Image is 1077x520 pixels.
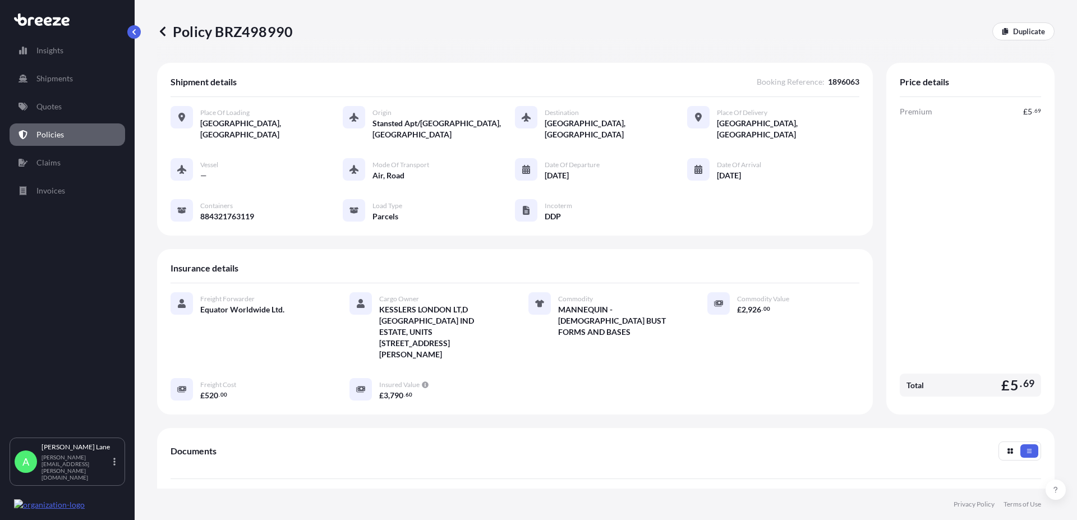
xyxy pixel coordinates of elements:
p: [PERSON_NAME] Lane [42,443,111,452]
span: 884321763119 [200,211,254,222]
p: Policy BRZ498990 [157,22,293,40]
span: [GEOGRAPHIC_DATA], [GEOGRAPHIC_DATA] [717,118,859,140]
span: , [388,392,390,399]
span: Date of Departure [545,160,600,169]
span: MANNEQUIN - [DEMOGRAPHIC_DATA] BUST FORMS AND BASES [558,304,680,338]
span: 2 [742,306,746,314]
p: Duplicate [1013,26,1045,37]
span: £ [737,306,742,314]
span: £ [379,392,384,399]
span: Insured Value [379,380,420,389]
p: Claims [36,157,61,168]
span: Destination [545,108,579,117]
a: Terms of Use [1004,500,1041,509]
span: [DATE] [545,170,569,181]
span: Commodity [558,294,593,303]
span: , [746,306,748,314]
a: Privacy Policy [954,500,995,509]
span: 520 [205,392,218,399]
span: — [200,170,207,181]
span: 3 [384,392,388,399]
span: . [1033,109,1034,113]
span: . [1020,380,1022,387]
span: Price details [900,76,949,88]
a: Policies [10,123,125,146]
span: Incoterm [545,201,572,210]
span: Equator Worldwide Ltd. [200,304,284,315]
p: Policies [36,129,64,140]
span: £ [1023,108,1028,116]
span: Shipment details [171,76,237,88]
span: 790 [390,392,403,399]
span: Place of Loading [200,108,250,117]
span: Freight Forwarder [200,294,255,303]
span: Parcels [372,211,398,222]
span: DDP [545,211,561,222]
span: Insurance details [171,263,238,274]
span: [DATE] [717,170,741,181]
span: Cargo Owner [379,294,419,303]
span: Total [906,380,924,391]
span: Stansted Apt/[GEOGRAPHIC_DATA], [GEOGRAPHIC_DATA] [372,118,515,140]
span: 1896063 [828,76,859,88]
span: £ [200,392,205,399]
a: Shipments [10,67,125,90]
span: 69 [1023,380,1034,387]
span: Premium [900,106,932,117]
span: Containers [200,201,233,210]
span: . [219,393,220,397]
span: A [22,456,29,467]
a: Quotes [10,95,125,118]
a: Claims [10,151,125,174]
span: . [762,307,763,311]
p: Shipments [36,73,73,84]
span: Freight Cost [200,380,236,389]
p: Insights [36,45,63,56]
span: 69 [1034,109,1041,113]
span: Mode of Transport [372,160,429,169]
span: 926 [748,306,761,314]
span: 5 [1010,378,1019,392]
span: £ [1001,378,1010,392]
span: [GEOGRAPHIC_DATA], [GEOGRAPHIC_DATA] [545,118,687,140]
span: 00 [220,393,227,397]
span: Place of Delivery [717,108,767,117]
span: Date of Arrival [717,160,761,169]
span: . [404,393,405,397]
span: Load Type [372,201,402,210]
span: 5 [1028,108,1032,116]
p: Quotes [36,101,62,112]
a: Duplicate [992,22,1055,40]
p: Invoices [36,185,65,196]
span: Air, Road [372,170,404,181]
span: [GEOGRAPHIC_DATA], [GEOGRAPHIC_DATA] [200,118,343,140]
span: 00 [763,307,770,311]
span: Documents [171,445,217,457]
img: organization-logo [14,499,85,510]
span: KESSLERS LONDON LT,D [GEOGRAPHIC_DATA] IND ESTATE, UNITS [STREET_ADDRESS][PERSON_NAME] [379,304,501,360]
span: Booking Reference : [757,76,825,88]
span: Vessel [200,160,218,169]
a: Invoices [10,180,125,202]
span: Origin [372,108,392,117]
a: Insights [10,39,125,62]
span: Commodity Value [737,294,789,303]
p: [PERSON_NAME][EMAIL_ADDRESS][PERSON_NAME][DOMAIN_NAME] [42,454,111,481]
span: 60 [406,393,412,397]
